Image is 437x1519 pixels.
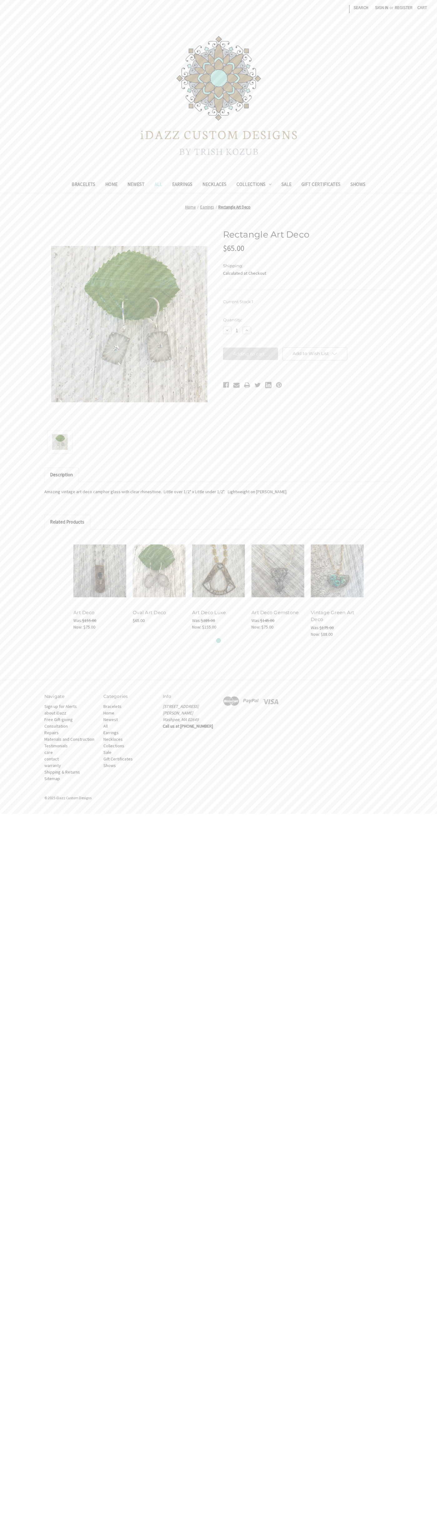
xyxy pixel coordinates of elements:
[100,178,122,193] a: Home
[276,178,296,193] a: Sale
[103,704,122,709] a: Bracelets
[67,178,100,193] a: Bracelets
[218,204,251,210] a: Rectangle Art Deco
[311,624,364,631] div: Was:
[103,723,108,729] a: All
[261,624,273,630] span: $75.00
[311,544,364,597] img: Vintage Green Art Deco
[103,743,124,749] a: Collections
[133,536,186,606] a: Oval Art Deco
[44,795,393,801] p: © 2025 iDazz Custom Designs
[44,730,59,735] a: Repairs
[251,617,304,624] div: Was:
[45,515,90,529] a: Related Products
[185,204,196,210] a: Home
[103,749,112,755] a: Sale
[44,776,60,781] a: Sitemap
[44,704,77,709] a: Sign up for Alerts
[192,536,245,606] a: Art Deco Luxe
[133,609,166,615] a: Oval Art Deco
[52,432,68,453] img: Rectangle Art Deco
[103,717,118,722] a: Newest
[44,693,97,700] h5: Navigate
[192,544,245,597] img: Art Deco Luxe
[73,617,126,624] div: Was:
[83,624,95,630] span: $75.00
[389,4,394,11] span: or
[103,710,114,716] a: Home
[201,618,215,623] span: $285.00
[167,178,197,193] a: Earrings
[103,736,123,742] a: Necklaces
[311,609,354,623] a: Vintage Green Art Deco
[163,703,216,723] address: [STREET_ADDRESS][PERSON_NAME] Mashpee, MA 02649
[251,624,261,630] span: Now:
[133,618,145,623] span: $65.00
[200,204,214,210] a: Earrings
[296,178,345,193] a: Gift Certificates
[44,489,393,495] p: Amazing vintage art deco camphor glass with clear rhinestone. Little over 1/2" x Little under 1/2...
[345,178,370,193] a: Shows
[133,544,186,597] img: Oval Art Deco
[202,624,216,630] span: $155.00
[103,693,156,700] h5: Categories
[192,609,226,615] a: Art Deco Luxe
[321,631,333,637] span: $88.00
[311,536,364,606] a: Vintage Green Art Deco
[44,736,94,742] a: Materials and Construction
[141,36,297,155] img: iDazz Custom Designs
[231,178,276,193] a: Collections
[103,730,119,735] a: Earrings
[192,624,201,630] span: Now:
[192,617,245,624] div: Was:
[223,243,244,253] span: $65.00
[44,756,59,762] a: contact
[122,178,150,193] a: Newest
[73,544,126,597] img: Art Deco
[44,769,80,775] a: Shipping & Returns
[103,756,133,762] a: Gift Certificates
[44,743,68,749] a: Testimonials
[348,3,350,14] li: |
[251,544,304,597] img: Art Deco Gemstone
[223,228,393,241] h1: Rectangle Art Deco
[44,710,66,716] a: about iDazz
[51,246,207,402] img: Rectangle Art Deco
[223,299,393,305] label: Current Stock:
[251,536,304,606] a: Art Deco Gemstone
[311,631,320,637] span: Now:
[252,299,253,304] span: 1
[103,763,116,768] a: Shows
[150,178,167,193] a: All
[282,347,347,360] a: Add to Wish List
[163,723,213,729] strong: Call us at [PHONE_NUMBER]
[293,351,329,356] span: Add to Wish List
[45,468,79,482] a: Description
[197,178,231,193] a: Necklaces
[73,624,82,630] span: Now:
[216,638,221,643] button: 1 of 1
[320,625,334,630] span: $175.00
[223,263,391,269] dt: Shipping:
[44,763,61,768] a: warranty
[82,618,96,623] span: $155.00
[223,348,278,360] input: Adding to cart…
[223,317,393,323] label: Quantity:
[44,749,53,755] a: care
[73,536,126,606] a: Art Deco
[163,693,216,700] h5: Info
[417,5,427,10] span: Cart
[223,270,393,277] dd: Calculated at Checkout
[260,618,274,623] span: $145.00
[73,609,94,615] a: Art Deco
[251,609,299,615] a: Art Deco Gemstone
[44,204,393,210] nav: Breadcrumb
[44,717,73,729] a: Free Gift-giving Consultation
